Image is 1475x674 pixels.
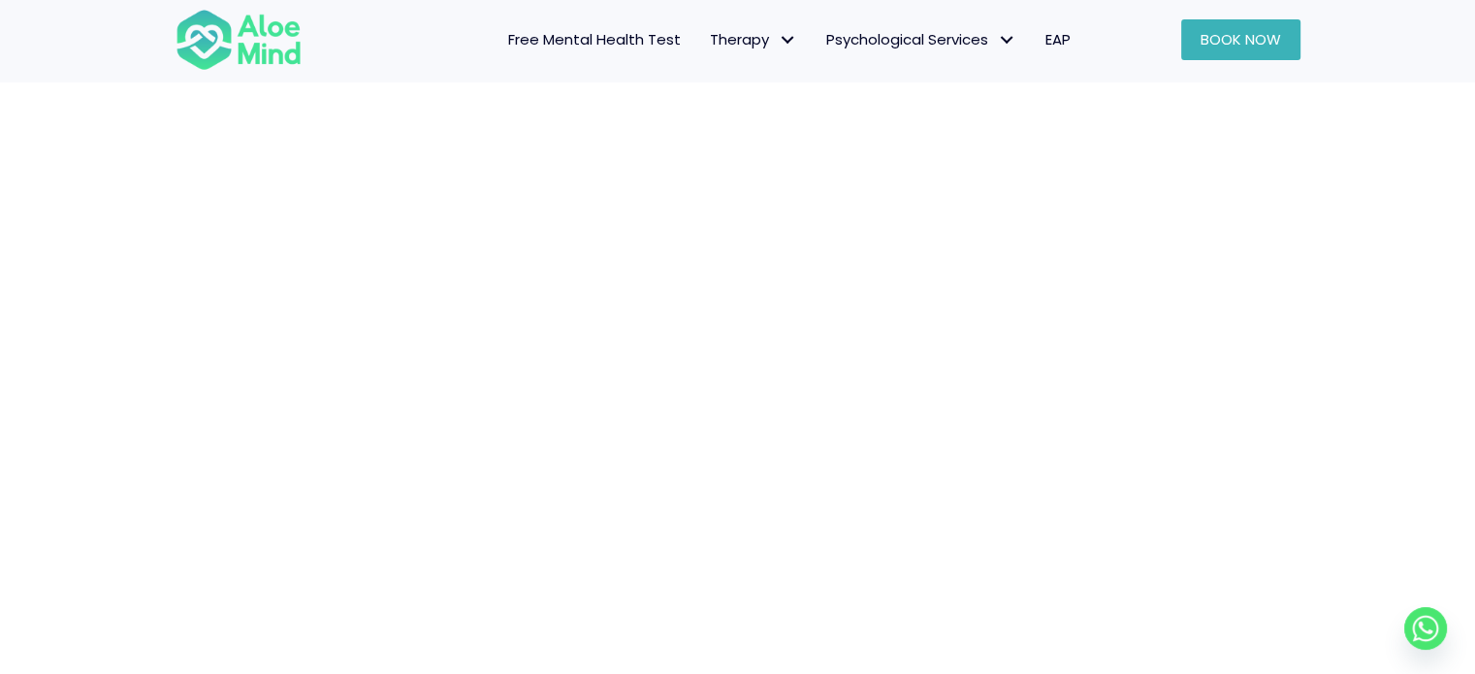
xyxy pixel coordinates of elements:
a: Free Mental Health Test [494,19,695,60]
span: EAP [1045,29,1071,49]
a: Whatsapp [1404,607,1447,650]
span: Psychological Services: submenu [993,26,1021,54]
nav: Menu [327,19,1085,60]
span: Therapy: submenu [774,26,802,54]
a: Book Now [1181,19,1300,60]
a: EAP [1031,19,1085,60]
a: Psychological ServicesPsychological Services: submenu [812,19,1031,60]
span: Free Mental Health Test [508,29,681,49]
span: Book Now [1201,29,1281,49]
a: TherapyTherapy: submenu [695,19,812,60]
span: Psychological Services [826,29,1016,49]
img: Aloe mind Logo [176,8,302,72]
span: Therapy [710,29,797,49]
